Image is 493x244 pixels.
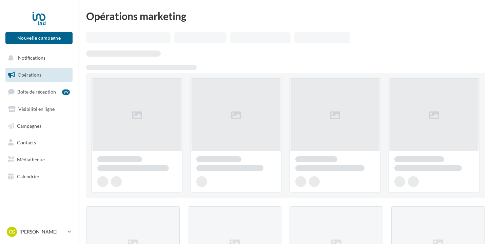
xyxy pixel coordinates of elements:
span: Notifications [18,55,45,61]
p: [PERSON_NAME] [20,228,65,235]
div: 99 [62,89,70,95]
a: Boîte de réception99 [4,84,74,99]
span: Contacts [17,140,36,145]
a: Calendrier [4,169,74,184]
span: Visibilité en ligne [18,106,55,112]
span: CG [9,228,15,235]
div: Opérations marketing [86,11,485,21]
button: Nouvelle campagne [5,32,73,44]
a: Visibilité en ligne [4,102,74,116]
span: Boîte de réception [17,89,56,95]
span: Médiathèque [17,157,45,162]
a: Contacts [4,136,74,150]
button: Notifications [4,51,71,65]
span: Opérations [18,72,41,78]
a: Campagnes [4,119,74,133]
a: Opérations [4,68,74,82]
span: Calendrier [17,174,40,179]
a: Médiathèque [4,152,74,167]
a: CG [PERSON_NAME] [5,225,73,238]
span: Campagnes [17,123,41,128]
